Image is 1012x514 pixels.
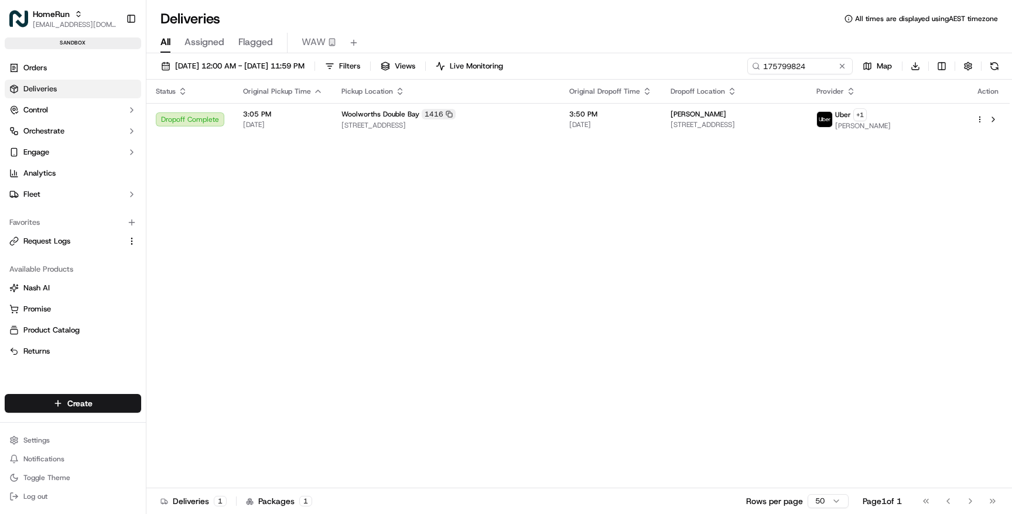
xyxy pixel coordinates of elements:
[160,9,220,28] h1: Deliveries
[9,9,28,28] img: HomeRun
[863,495,902,507] div: Page 1 of 1
[857,58,897,74] button: Map
[671,120,797,129] span: [STREET_ADDRESS]
[23,325,80,335] span: Product Catalog
[23,473,70,482] span: Toggle Theme
[160,35,170,49] span: All
[341,87,393,96] span: Pickup Location
[9,236,122,246] a: Request Logs
[299,496,312,506] div: 1
[5,342,141,361] button: Returns
[9,283,136,293] a: Nash AI
[9,346,136,357] a: Returns
[853,108,867,121] button: +1
[5,37,141,49] div: sandbox
[156,87,176,96] span: Status
[817,112,832,127] img: uber-new-logo.jpeg
[450,61,503,71] span: Live Monitoring
[23,63,47,73] span: Orders
[976,87,1000,96] div: Action
[5,470,141,486] button: Toggle Theme
[5,488,141,505] button: Log out
[9,304,136,314] a: Promise
[5,185,141,204] button: Fleet
[5,300,141,318] button: Promise
[341,109,419,119] span: Woolworths Double Bay
[5,260,141,279] div: Available Products
[339,61,360,71] span: Filters
[238,35,273,49] span: Flagged
[747,58,853,74] input: Type to search
[835,121,891,131] span: [PERSON_NAME]
[341,121,551,130] span: [STREET_ADDRESS]
[160,495,227,507] div: Deliveries
[243,87,311,96] span: Original Pickup Time
[23,147,49,157] span: Engage
[23,84,57,94] span: Deliveries
[569,120,652,129] span: [DATE]
[877,61,892,71] span: Map
[320,58,365,74] button: Filters
[5,164,141,183] a: Analytics
[23,105,48,115] span: Control
[5,279,141,297] button: Nash AI
[23,492,47,501] span: Log out
[430,58,508,74] button: Live Monitoring
[184,35,224,49] span: Assigned
[214,496,227,506] div: 1
[23,454,64,464] span: Notifications
[23,346,50,357] span: Returns
[246,495,312,507] div: Packages
[302,35,326,49] span: WAW
[395,61,415,71] span: Views
[5,59,141,77] a: Orders
[23,236,70,246] span: Request Logs
[835,110,851,119] span: Uber
[855,14,998,23] span: All times are displayed using AEST timezone
[5,143,141,162] button: Engage
[243,120,323,129] span: [DATE]
[5,232,141,251] button: Request Logs
[986,58,1003,74] button: Refresh
[5,213,141,232] div: Favorites
[5,432,141,448] button: Settings
[5,451,141,467] button: Notifications
[243,109,323,119] span: 3:05 PM
[569,109,652,119] span: 3:50 PM
[23,436,50,445] span: Settings
[23,283,50,293] span: Nash AI
[23,168,56,179] span: Analytics
[67,398,93,409] span: Create
[156,58,310,74] button: [DATE] 12:00 AM - [DATE] 11:59 PM
[5,122,141,141] button: Orchestrate
[5,101,141,119] button: Control
[816,87,844,96] span: Provider
[5,394,141,413] button: Create
[746,495,803,507] p: Rows per page
[375,58,420,74] button: Views
[5,5,121,33] button: HomeRunHomeRun[EMAIL_ADDRESS][DOMAIN_NAME]
[5,321,141,340] button: Product Catalog
[33,8,70,20] button: HomeRun
[23,126,64,136] span: Orchestrate
[33,20,117,29] button: [EMAIL_ADDRESS][DOMAIN_NAME]
[23,189,40,200] span: Fleet
[671,87,725,96] span: Dropoff Location
[569,87,640,96] span: Original Dropoff Time
[671,109,726,119] span: [PERSON_NAME]
[175,61,305,71] span: [DATE] 12:00 AM - [DATE] 11:59 PM
[9,325,136,335] a: Product Catalog
[422,109,456,119] div: 1416
[5,80,141,98] a: Deliveries
[23,304,51,314] span: Promise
